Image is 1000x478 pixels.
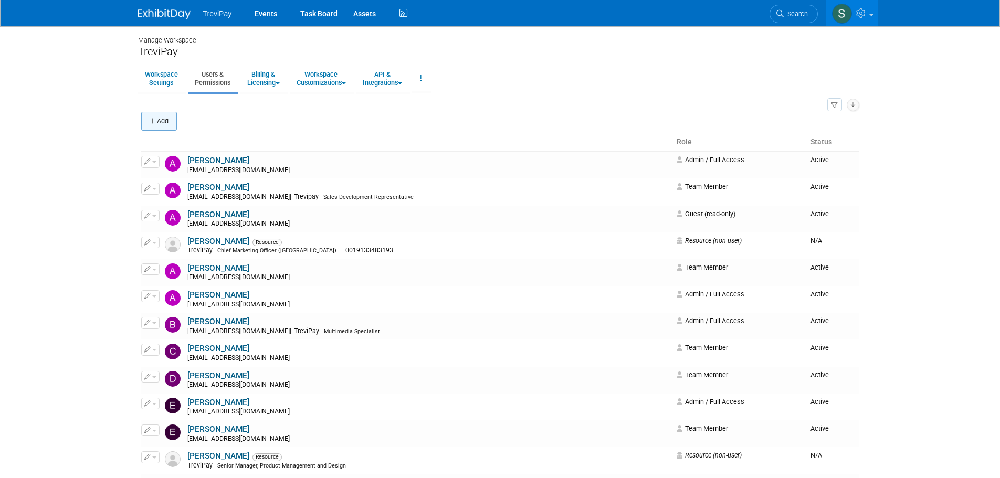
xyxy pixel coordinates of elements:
img: Alen Lovric [165,183,181,198]
div: [EMAIL_ADDRESS][DOMAIN_NAME] [187,301,670,309]
span: Admin / Full Access [677,398,744,406]
img: Sean Bodendistel [832,4,852,24]
div: [EMAIL_ADDRESS][DOMAIN_NAME] [187,435,670,443]
span: Active [810,210,829,218]
span: N/A [810,451,822,459]
span: Team Member [677,183,728,190]
span: | [290,193,291,200]
span: Resource [252,239,282,246]
span: Active [810,156,829,164]
img: Donnachad Krüger [165,371,181,387]
span: Active [810,183,829,190]
a: [PERSON_NAME] [187,371,249,380]
a: [PERSON_NAME] [187,424,249,434]
div: Manage Workspace [138,26,862,45]
div: [EMAIL_ADDRESS][DOMAIN_NAME] [187,381,670,389]
img: ExhibitDay [138,9,191,19]
span: Search [784,10,808,18]
span: Trevipay [291,193,322,200]
a: Users &Permissions [188,66,237,91]
img: Anthony Alvarez [165,290,181,306]
a: [PERSON_NAME] [187,210,249,219]
span: Team Member [677,371,728,379]
img: Emily Peugh [165,398,181,413]
span: Active [810,371,829,379]
img: Andy Duong [165,263,181,279]
span: Guest (read-only) [677,210,735,218]
div: [EMAIL_ADDRESS][DOMAIN_NAME] [187,273,670,282]
img: Celia Ahrens [165,344,181,359]
a: [PERSON_NAME] [187,263,249,273]
th: Role [672,133,806,151]
a: [PERSON_NAME] [187,237,249,246]
span: Active [810,424,829,432]
span: Team Member [677,344,728,352]
span: Active [810,344,829,352]
th: Status [806,133,859,151]
span: Multimedia Specialist [324,328,380,335]
img: Resource [165,237,181,252]
a: [PERSON_NAME] [187,398,249,407]
span: Resource (non-user) [677,451,742,459]
a: [PERSON_NAME] [187,156,249,165]
span: Active [810,290,829,298]
span: 0019133483193 [343,247,396,254]
span: | [290,327,291,335]
span: TreviPay [187,462,216,469]
div: [EMAIL_ADDRESS][DOMAIN_NAME] [187,354,670,363]
a: Search [770,5,818,23]
span: Active [810,317,829,325]
span: Team Member [677,424,728,432]
span: Team Member [677,263,728,271]
a: [PERSON_NAME] [187,344,249,353]
span: N/A [810,237,822,245]
span: Sales Development Representative [323,194,414,200]
button: Add [141,112,177,131]
div: [EMAIL_ADDRESS][DOMAIN_NAME] [187,193,670,201]
span: Senior Manager, Product Management and Design [217,462,346,469]
div: [EMAIL_ADDRESS][DOMAIN_NAME] [187,327,670,336]
a: [PERSON_NAME] [187,183,249,192]
span: Admin / Full Access [677,156,744,164]
span: Resource [252,453,282,461]
img: Brice Regts [165,317,181,333]
div: [EMAIL_ADDRESS][DOMAIN_NAME] [187,166,670,175]
a: [PERSON_NAME] [187,451,249,461]
a: WorkspaceCustomizations [290,66,353,91]
span: Active [810,263,829,271]
a: WorkspaceSettings [138,66,185,91]
a: [PERSON_NAME] [187,290,249,300]
a: API &Integrations [356,66,409,91]
img: Adam Knoblauch [165,156,181,172]
span: TreviPay [203,9,232,18]
img: Resource [165,451,181,467]
div: [EMAIL_ADDRESS][DOMAIN_NAME] [187,220,670,228]
span: Admin / Full Access [677,290,744,298]
div: TreviPay [138,45,862,58]
span: Active [810,398,829,406]
div: [EMAIL_ADDRESS][DOMAIN_NAME] [187,408,670,416]
img: Eric Shipe [165,424,181,440]
span: TreviPay [291,327,322,335]
a: [PERSON_NAME] [187,317,249,326]
span: Resource (non-user) [677,237,742,245]
span: Admin / Full Access [677,317,744,325]
span: | [341,247,343,254]
span: Chief Marketing Officer ([GEOGRAPHIC_DATA]) [217,247,336,254]
img: Alissa Liotti [165,210,181,226]
span: TreviPay [187,247,216,254]
a: Billing &Licensing [240,66,287,91]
